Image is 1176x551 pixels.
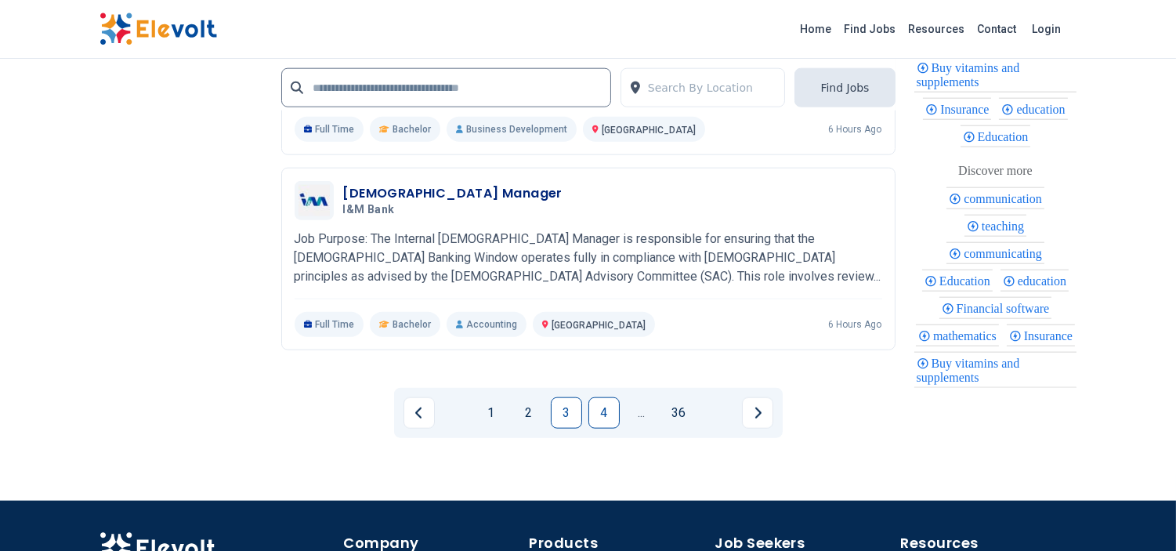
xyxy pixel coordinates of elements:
a: Contact [972,16,1023,42]
span: teaching [982,219,1029,233]
div: teaching [964,215,1026,237]
div: education [1001,270,1069,292]
span: Insurance [940,103,993,116]
p: Job Purpose: The Internal [DEMOGRAPHIC_DATA] Manager is responsible for ensuring that the [DEMOGR... [295,230,882,286]
span: education [1018,274,1071,288]
a: Find Jobs [838,16,903,42]
div: education [999,98,1067,120]
span: [GEOGRAPHIC_DATA] [552,320,646,331]
a: Login [1023,13,1071,45]
div: mathematics [916,324,999,346]
p: Full Time [295,117,364,142]
span: Insurance [1024,329,1077,343]
div: Education [961,125,1031,147]
a: I&M Bank[DEMOGRAPHIC_DATA] ManagerI&M BankJob Purpose: The Internal [DEMOGRAPHIC_DATA] Manager is... [295,181,882,337]
a: Previous page [403,397,435,429]
span: Financial software [957,302,1055,315]
div: communicating [946,242,1044,264]
div: Financial software [939,297,1052,319]
a: Page 36 [664,397,695,429]
a: Page 1 [476,397,507,429]
div: communication [946,187,1044,209]
a: Next page [742,397,773,429]
div: Buy vitamins and supplements [914,352,1077,388]
a: Home [794,16,838,42]
span: Education [978,130,1033,143]
ul: Pagination [403,397,773,429]
a: Page 4 [588,397,620,429]
p: Full Time [295,312,364,337]
a: Resources [903,16,972,42]
span: education [1016,103,1069,116]
span: Bachelor [393,318,431,331]
span: Bachelor [393,123,431,136]
div: Insurance [1007,324,1075,346]
img: Elevolt [100,13,217,45]
div: Buy vitamins and supplements [914,56,1077,92]
span: Buy vitamins and supplements [917,357,1020,384]
a: Page 2 [513,397,545,429]
span: communicating [964,247,1047,260]
span: mathematics [933,329,1001,343]
p: 6 hours ago [829,318,882,331]
div: These are topics related to the article that might interest you [958,160,1033,182]
button: Find Jobs [794,68,895,107]
p: 6 hours ago [829,123,882,136]
h3: [DEMOGRAPHIC_DATA] Manager [343,184,563,203]
img: I&M Bank [299,185,330,216]
p: Business Development [447,117,577,142]
p: Accounting [447,312,526,337]
div: Insurance [923,98,991,120]
iframe: Chat Widget [1098,476,1176,551]
span: Buy vitamins and supplements [917,61,1020,89]
span: Education [939,274,995,288]
span: [GEOGRAPHIC_DATA] [602,125,696,136]
span: communication [964,192,1047,205]
span: I&M Bank [343,203,395,217]
div: Education [922,270,993,292]
a: Jump forward [626,397,657,429]
a: Page 3 is your current page [551,397,582,429]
